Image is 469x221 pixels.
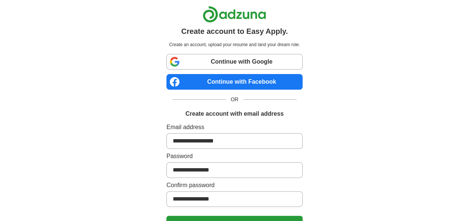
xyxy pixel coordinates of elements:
[203,6,266,23] img: Adzuna logo
[168,41,301,48] p: Create an account, upload your resume and land your dream role.
[181,26,288,37] h1: Create account to Easy Apply.
[166,54,303,70] a: Continue with Google
[226,96,243,103] span: OR
[185,109,284,118] h1: Create account with email address
[166,152,303,161] label: Password
[166,181,303,190] label: Confirm password
[166,74,303,90] a: Continue with Facebook
[166,123,303,132] label: Email address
